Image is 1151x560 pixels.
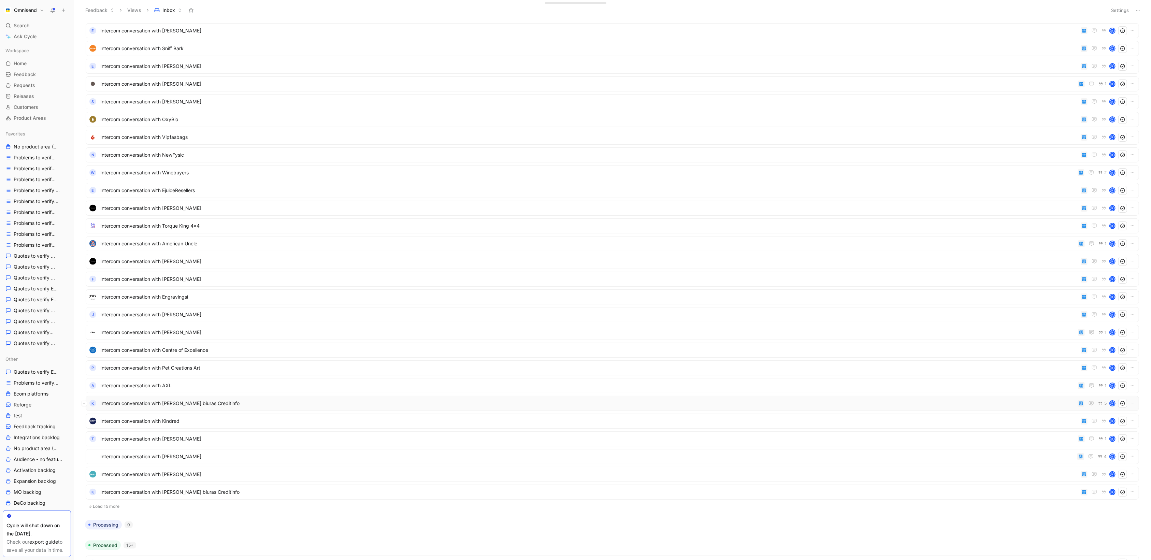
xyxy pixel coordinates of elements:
div: Other [3,354,71,364]
div: K [1110,259,1115,264]
span: Intercom conversation with [PERSON_NAME] biuras Creditinfo [100,399,1075,407]
a: Quotes to verify Ecom platforms [3,367,71,377]
div: K [89,489,96,496]
span: Quotes to verify Ecom platforms [14,369,59,375]
a: SIntercom conversation with [PERSON_NAME]K [86,94,1139,109]
span: Intercom conversation with AXL [100,382,1075,390]
div: K [1110,277,1115,282]
span: Quotes to verify Audience [14,263,57,270]
a: FIntercom conversation with [PERSON_NAME]K [86,272,1139,287]
a: Customers [3,102,71,112]
a: TIntercom conversation with [PERSON_NAME]1K [86,431,1139,446]
span: Workspace [5,47,29,54]
span: Other [5,356,18,362]
div: K [1110,312,1115,317]
a: Activation backlog [3,465,71,475]
span: Feedback [14,71,36,78]
div: K [1110,28,1115,33]
a: logoIntercom conversation with [PERSON_NAME]K [86,201,1139,216]
a: Requests [3,80,71,90]
span: Problems to verify Expansion [14,209,58,216]
span: Intercom conversation with OxyBio [100,115,1078,124]
div: E [89,187,96,194]
div: K [1110,472,1115,477]
span: Quotes to verify Ecom platforms [14,285,60,292]
button: Load 15 more [86,502,1139,511]
button: Views [124,5,144,15]
span: Product Areas [14,115,46,121]
span: Reforge [14,401,31,408]
div: K [1110,401,1115,406]
button: 5 [1097,400,1108,407]
a: Reporting backlog [3,509,71,519]
a: AIntercom conversation with AXL1K [86,378,1139,393]
span: Intercom conversation with Pet Creations Art [100,364,1078,372]
span: Search [14,21,29,30]
a: Reforge [3,400,71,410]
button: OmnisendOmnisend [3,5,46,15]
span: Intercom conversation with [PERSON_NAME] [100,435,1075,443]
span: Expansion backlog [14,478,56,485]
div: F [89,276,96,283]
div: S [89,98,96,105]
div: K [1110,99,1115,104]
button: 1 [1097,329,1108,336]
div: Cycle will shut down on the [DATE]. [6,521,67,538]
span: Intercom conversation with [PERSON_NAME] biuras Creditinfo [100,488,1078,496]
span: Intercom conversation with [PERSON_NAME] [100,62,1078,70]
span: Intercom conversation with [PERSON_NAME] [100,80,1075,88]
a: Quotes to verify Ecom platforms [3,284,71,294]
span: Activation backlog [14,467,56,474]
a: Releases [3,91,71,101]
div: P [89,364,96,371]
a: Ecom platforms [3,389,71,399]
div: OtherQuotes to verify Ecom platformsProblems to verify ecom platformsEcom platformsReforgetestFee... [3,354,71,552]
div: K [1110,365,1115,370]
a: logoIntercom conversation with Centre of ExcellenceK [86,343,1139,358]
div: W [89,169,96,176]
a: logoIntercom conversation with American Uncle1K [86,236,1139,251]
div: T [89,435,96,442]
a: logoIntercom conversation with KindredK [86,414,1139,429]
span: Intercom conversation with Winebuyers [100,169,1075,177]
span: Intercom conversation with [PERSON_NAME] [100,470,1078,478]
div: K [1110,46,1115,51]
span: 1 [1105,330,1107,334]
span: No product area (Unknowns) [14,445,58,452]
span: test [14,412,22,419]
a: logoIntercom conversation with Sniff BarkK [86,41,1139,56]
div: 15+ [124,542,136,549]
span: Intercom conversation with [PERSON_NAME] [100,257,1078,265]
a: jIntercom conversation with [PERSON_NAME]K [86,307,1139,322]
button: 1 [1097,435,1108,443]
div: E [89,27,96,34]
div: K [1110,153,1115,157]
span: Intercom conversation with [PERSON_NAME] [100,311,1078,319]
span: Customers [14,104,38,111]
a: EIntercom conversation with [PERSON_NAME]K [86,23,1139,38]
span: Ecom platforms [14,390,48,397]
a: Quotes to verify Activation [3,251,71,261]
div: K [1110,241,1115,246]
img: Omnisend [4,7,11,14]
button: 1 [1097,240,1108,247]
span: Intercom conversation with [PERSON_NAME] [100,98,1078,106]
span: Quotes to verify Expansion [14,307,57,314]
button: 1 [1097,80,1108,88]
img: logo [89,418,96,425]
img: logo [89,116,96,123]
span: Intercom conversation with Vipfasbags [100,133,1078,141]
span: Problems to verify Email Builder [14,198,59,205]
a: WIntercom conversation with Winebuyers2K [86,165,1139,180]
div: j [89,311,96,318]
img: logo [89,81,96,87]
div: K [1110,330,1115,335]
a: Problems to verify Activation [3,153,71,163]
div: Workspace [3,45,71,56]
a: logoIntercom conversation with VipfasbagsK [86,130,1139,145]
img: logo [89,329,96,336]
a: KIntercom conversation with [PERSON_NAME] biuras Creditinfo5K [86,396,1139,411]
span: Quotes to verify DeCo [14,274,56,281]
span: MO backlog [14,489,41,496]
div: Check our to save all your data in time. [6,538,67,554]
